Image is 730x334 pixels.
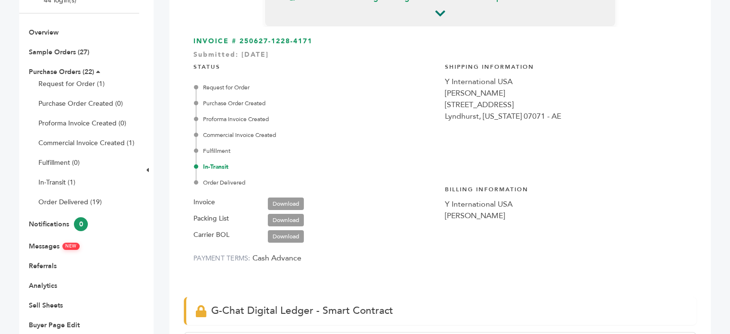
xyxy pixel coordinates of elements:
[29,321,80,330] a: Buyer Page Edit
[211,304,393,318] span: G-Chat Digital Ledger - Smart Contract
[196,115,435,124] div: Proforma Invoice Created
[193,197,215,208] label: Invoice
[445,76,687,87] div: Y International USA
[193,37,687,46] h3: INVOICE # 250627-1228-4171
[193,50,687,64] div: Submitted: [DATE]
[38,178,75,187] a: In-Transit (1)
[196,83,435,92] div: Request for Order
[38,99,123,108] a: Purchase Order Created (0)
[445,111,687,122] div: Lyndhurst, [US_STATE] 07071 - AE
[196,99,435,108] div: Purchase Order Created
[29,281,57,290] a: Analytics
[196,147,435,155] div: Fulfillment
[193,56,435,76] h4: STATUS
[445,178,687,198] h4: Billing Information
[29,301,63,310] a: Sell Sheets
[62,243,80,250] span: NEW
[38,198,102,207] a: Order Delivered (19)
[29,261,57,271] a: Referrals
[38,138,134,148] a: Commercial Invoice Created (1)
[268,198,304,210] a: Download
[445,99,687,111] div: [STREET_ADDRESS]
[29,242,80,251] a: MessagesNEW
[193,254,251,263] label: PAYMENT TERMS:
[196,162,435,171] div: In-Transit
[29,67,94,76] a: Purchase Orders (22)
[38,119,126,128] a: Proforma Invoice Created (0)
[196,178,435,187] div: Order Delivered
[445,56,687,76] h4: Shipping Information
[268,230,304,243] a: Download
[193,229,229,241] label: Carrier BOL
[29,28,59,37] a: Overview
[193,213,229,224] label: Packing List
[29,48,89,57] a: Sample Orders (27)
[38,79,105,88] a: Request for Order (1)
[252,253,301,263] span: Cash Advance
[29,220,88,229] a: Notifications0
[38,158,80,167] a: Fulfillment (0)
[74,217,88,231] span: 0
[445,210,687,222] div: [PERSON_NAME]
[196,131,435,139] div: Commercial Invoice Created
[445,87,687,99] div: [PERSON_NAME]
[268,214,304,226] a: Download
[445,198,687,210] div: Y International USA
